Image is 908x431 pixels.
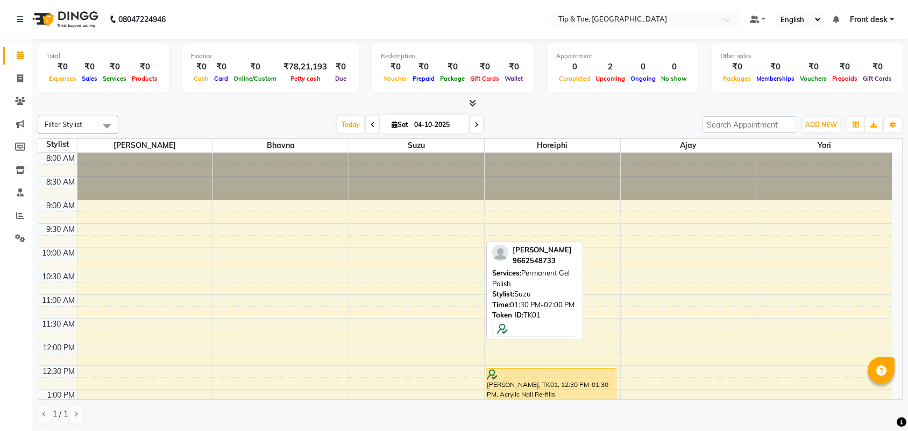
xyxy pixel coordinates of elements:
img: profile [492,245,508,261]
div: 12:00 PM [40,342,77,354]
span: Vouchers [797,75,829,82]
span: No show [658,75,690,82]
div: 8:00 AM [44,153,77,164]
div: 8:30 AM [44,176,77,188]
span: [PERSON_NAME] [513,245,572,254]
span: Wallet [502,75,526,82]
span: Time: [492,300,510,309]
div: 12:30 PM [40,366,77,377]
span: Filter Stylist [45,120,82,129]
div: 0 [658,61,690,73]
span: Cash [191,75,211,82]
span: Prepaid [410,75,437,82]
span: Token ID: [492,310,523,319]
div: ₹0 [211,61,231,73]
span: 1 / 1 [53,408,68,420]
div: Stylist [38,139,77,150]
div: Appointment [556,52,690,61]
div: TK01 [492,310,577,321]
div: ₹0 [797,61,829,73]
span: Front desk [850,14,888,25]
span: Online/Custom [231,75,279,82]
span: Package [437,75,467,82]
span: Due [332,75,349,82]
div: ₹0 [754,61,797,73]
div: ₹0 [720,61,754,73]
b: 08047224946 [118,4,166,34]
div: ₹0 [502,61,526,73]
span: Prepaids [829,75,860,82]
div: 01:30 PM-02:00 PM [492,300,577,310]
div: ₹0 [100,61,129,73]
div: ₹0 [129,61,160,73]
div: 9662548733 [513,256,572,266]
div: ₹0 [79,61,100,73]
span: Card [211,75,231,82]
div: ₹0 [437,61,467,73]
span: Gift Cards [467,75,502,82]
div: Redemption [381,52,526,61]
span: Completed [556,75,593,82]
input: Search Appointment [702,116,796,133]
div: 0 [556,61,593,73]
span: Gift Cards [860,75,895,82]
div: ₹0 [829,61,860,73]
div: 11:30 AM [40,319,77,330]
span: Sat [389,121,411,129]
div: 11:00 AM [40,295,77,306]
input: 2025-10-04 [411,117,465,133]
div: ₹0 [231,61,279,73]
span: ADD NEW [805,121,837,129]
span: Memberships [754,75,797,82]
span: Bhavna [213,139,349,152]
span: Voucher [381,75,410,82]
span: Stylist: [492,289,514,298]
span: Expenses [46,75,79,82]
span: Horeiphi [485,139,620,152]
div: ₹78,21,193 [279,61,331,73]
div: ₹0 [410,61,437,73]
span: Yori [756,139,892,152]
img: logo [27,4,101,34]
div: ₹0 [381,61,410,73]
span: Upcoming [593,75,628,82]
div: 10:30 AM [40,271,77,282]
button: ADD NEW [803,117,840,132]
span: Services [100,75,129,82]
iframe: chat widget [863,388,897,420]
span: [PERSON_NAME] [77,139,213,152]
div: ₹0 [46,61,79,73]
span: Packages [720,75,754,82]
div: ₹0 [860,61,895,73]
span: Permanent Gel Polish [492,269,570,288]
div: 9:30 AM [44,224,77,235]
div: 10:00 AM [40,248,77,259]
div: Suzu [492,289,577,300]
span: Products [129,75,160,82]
span: Services: [492,269,521,277]
div: 1:00 PM [45,390,77,401]
span: Suzu [349,139,485,152]
div: 0 [628,61,658,73]
div: Other sales [720,52,895,61]
div: ₹0 [331,61,350,73]
span: Today [337,116,364,133]
div: Total [46,52,160,61]
div: ₹0 [467,61,502,73]
span: Sales [79,75,100,82]
div: Finance [191,52,350,61]
div: [PERSON_NAME], TK01, 12:30 PM-01:30 PM, Acrylic Nail Re-fills [486,369,616,415]
div: ₹0 [191,61,211,73]
span: Ongoing [628,75,658,82]
span: Ajay [621,139,756,152]
div: 2 [593,61,628,73]
div: 9:00 AM [44,200,77,211]
span: Petty cash [288,75,323,82]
